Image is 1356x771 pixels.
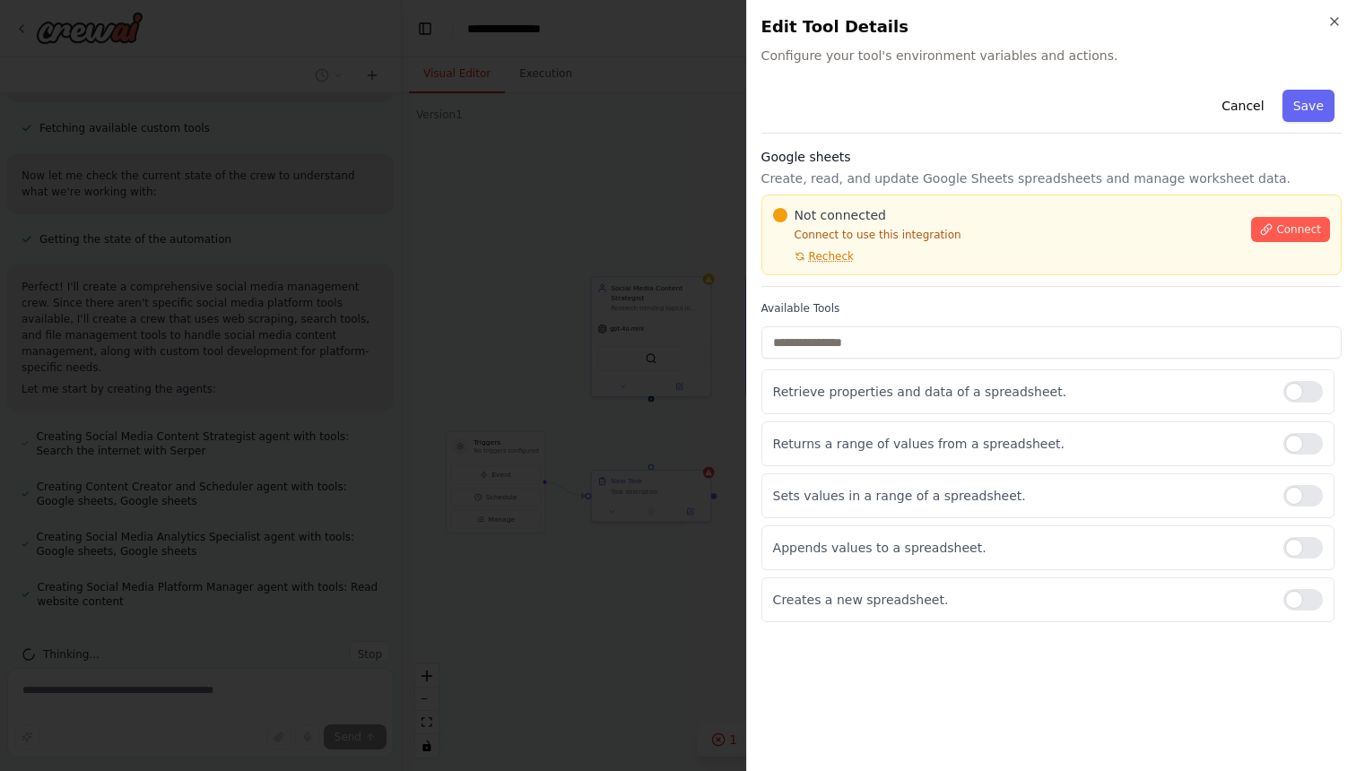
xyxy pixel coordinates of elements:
p: Appends values to a spreadsheet. [773,539,1269,557]
h3: Google sheets [761,148,1342,166]
button: Connect [1251,217,1330,242]
button: Recheck [773,249,854,264]
h2: Edit Tool Details [761,14,1342,39]
label: Available Tools [761,301,1342,316]
p: Returns a range of values from a spreadsheet. [773,435,1269,453]
span: Not connected [795,206,886,224]
p: Connect to use this integration [773,228,1241,242]
button: Save [1282,90,1334,122]
span: Connect [1276,222,1321,237]
p: Retrieve properties and data of a spreadsheet. [773,383,1269,401]
span: Recheck [809,249,854,264]
p: Creates a new spreadsheet. [773,591,1269,609]
span: Configure your tool's environment variables and actions. [761,47,1342,65]
p: Sets values in a range of a spreadsheet. [773,487,1269,505]
button: Cancel [1211,90,1274,122]
p: Create, read, and update Google Sheets spreadsheets and manage worksheet data. [761,169,1342,187]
